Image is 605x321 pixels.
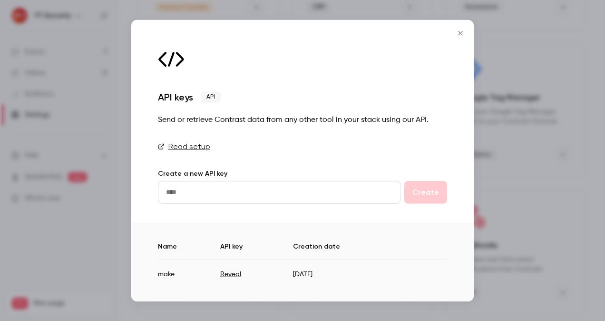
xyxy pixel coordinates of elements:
[158,259,220,282] td: make
[293,259,380,282] td: [DATE]
[220,241,293,259] th: API key
[158,169,227,177] label: Create a new API key
[201,91,221,102] span: API
[158,140,447,152] a: Read setup
[158,114,447,125] div: Send or retrieve Contrast data from any other tool in your stack using our API.
[158,91,193,102] div: API keys
[158,241,220,259] th: Name
[220,270,241,279] button: Reveal
[293,241,447,259] th: Creation date
[451,24,470,43] button: Close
